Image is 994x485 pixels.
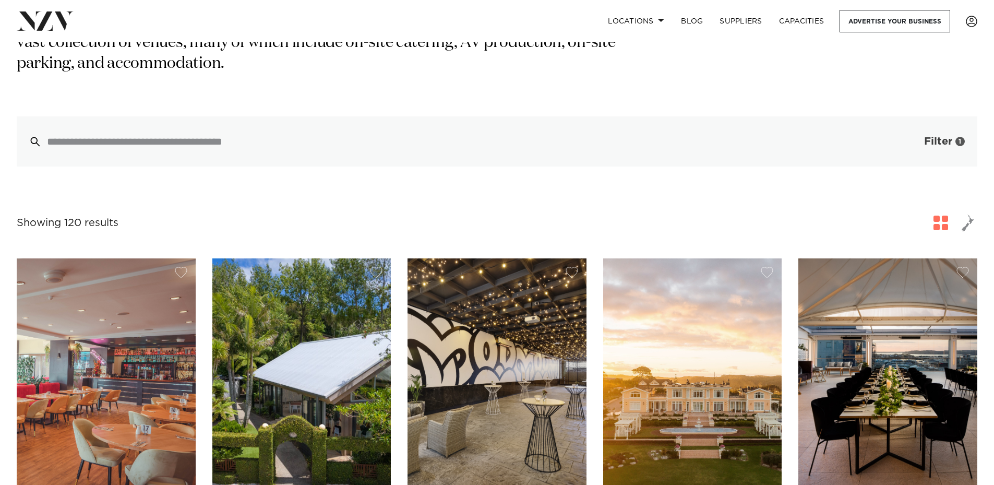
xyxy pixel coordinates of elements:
[600,10,673,32] a: Locations
[840,10,950,32] a: Advertise your business
[924,136,952,147] span: Filter
[17,215,118,231] div: Showing 120 results
[673,10,711,32] a: BLOG
[771,10,833,32] a: Capacities
[955,137,965,146] div: 1
[711,10,770,32] a: SUPPLIERS
[17,11,74,30] img: nzv-logo.png
[891,116,977,167] button: Filter1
